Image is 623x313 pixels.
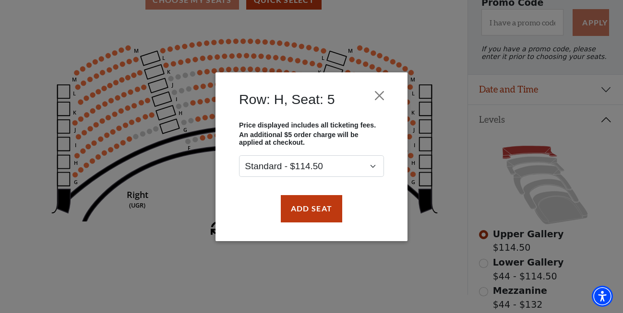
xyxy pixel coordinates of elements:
[592,286,613,307] div: Accessibility Menu
[371,86,389,104] button: Close
[239,121,384,128] p: Price displayed includes all ticketing fees.
[239,91,335,107] h4: Row: H, Seat: 5
[281,195,342,222] button: Add Seat
[239,131,384,146] p: An additional $5 order charge will be applied at checkout.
